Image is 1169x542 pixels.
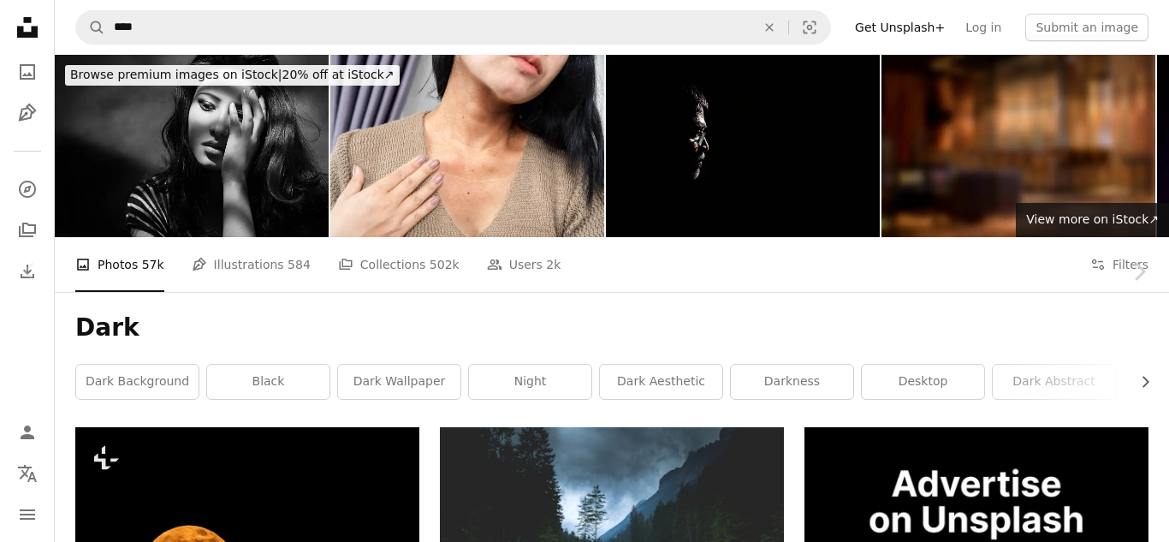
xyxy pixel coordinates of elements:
[881,55,1155,237] img: Defocused Bar Restaurant Nightclub Interior Background
[487,237,561,292] a: Users 2k
[1130,365,1148,399] button: scroll list to the right
[862,365,984,399] a: desktop
[330,55,604,237] img: closeup woman having a problem with neck wrinkles, dark skin, aging process
[10,415,45,450] a: Log in / Sign up
[207,365,329,399] a: black
[338,365,460,399] a: dark wallpaper
[76,365,199,399] a: dark background
[845,14,955,41] a: Get Unsplash+
[10,172,45,206] a: Explore
[993,365,1115,399] a: dark abstract
[430,255,460,274] span: 502k
[1026,212,1159,226] span: View more on iStock ↗
[600,365,722,399] a: dark aesthetic
[76,11,105,44] button: Search Unsplash
[10,497,45,532] button: Menu
[192,237,311,292] a: Illustrations 584
[1025,14,1148,41] button: Submit an image
[606,55,880,237] img: Portrait of a senior man in dark background.
[10,55,45,89] a: Photos
[10,456,45,491] button: Language
[955,14,1012,41] a: Log in
[55,55,329,237] img: Striped shadows on beautiful sad young woman holding her head.
[75,10,831,45] form: Find visuals sitewide
[70,68,395,81] span: 20% off at iStock ↗
[1109,189,1169,354] a: Next
[75,313,1148,343] h1: Dark
[546,255,561,274] span: 2k
[1090,237,1148,292] button: Filters
[469,365,591,399] a: night
[70,68,282,81] span: Browse premium images on iStock |
[751,11,788,44] button: Clear
[55,55,410,96] a: Browse premium images on iStock|20% off at iStock↗
[10,96,45,130] a: Illustrations
[1016,203,1169,237] a: View more on iStock↗
[731,365,853,399] a: darkness
[338,237,460,292] a: Collections 502k
[789,11,830,44] button: Visual search
[288,255,311,274] span: 584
